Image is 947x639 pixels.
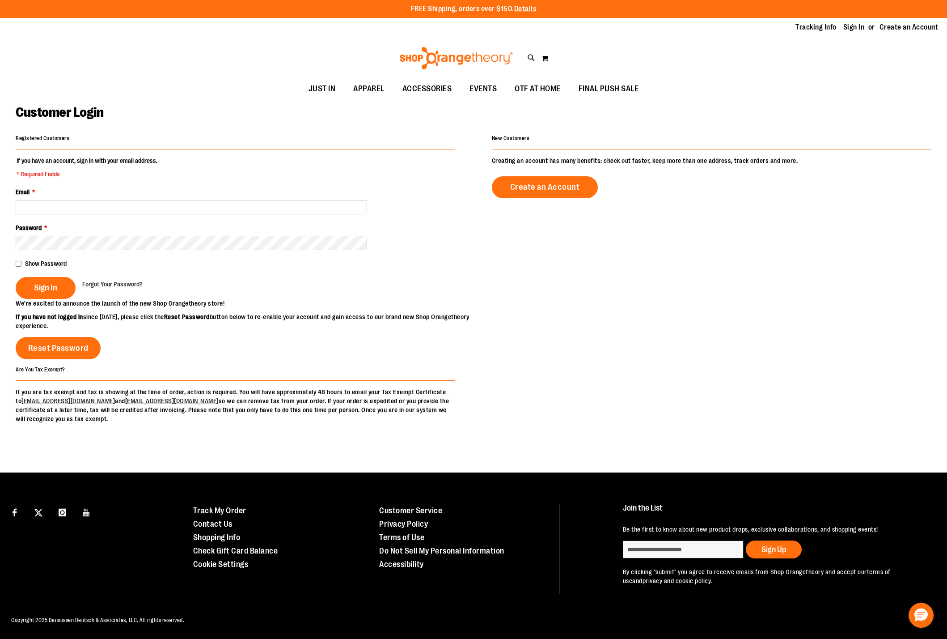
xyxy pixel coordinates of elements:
p: Creating an account has many benefits: check out faster, keep more than one address, track orders... [492,156,931,165]
a: Tracking Info [795,22,837,32]
a: Accessibility [379,560,424,569]
a: Terms of Use [379,533,424,542]
a: OTF AT HOME [506,79,570,99]
a: Customer Service [379,506,442,515]
a: JUST IN [300,79,345,99]
p: If you are tax exempt and tax is showing at the time of order, action is required. You will have ... [16,388,455,423]
strong: New Customers [492,135,530,141]
span: Email [16,188,30,196]
a: Visit our Instagram page [55,504,70,520]
p: FREE Shipping, orders over $150. [411,4,537,14]
span: ACCESSORIES [402,79,452,99]
button: Sign Up [746,541,802,558]
span: Sign Up [761,545,786,554]
p: We’re excited to announce the launch of the new Shop Orangetheory store! [16,299,473,308]
span: APPAREL [353,79,385,99]
span: Customer Login [16,105,103,120]
a: Create an Account [879,22,939,32]
span: Password [16,224,42,231]
span: JUST IN [309,79,336,99]
span: Show Password [25,260,67,267]
a: [EMAIL_ADDRESS][DOMAIN_NAME] [125,397,219,405]
span: Sign In [34,283,57,293]
a: Forgot Your Password? [82,280,143,289]
span: * Required Fields [17,170,157,179]
a: Visit our Youtube page [79,504,94,520]
a: Do Not Sell My Personal Information [379,546,504,555]
a: Cookie Settings [193,560,249,569]
a: Details [514,5,537,13]
a: privacy and cookie policy. [643,577,712,584]
span: Create an Account [510,182,580,192]
a: EVENTS [461,79,506,99]
img: Shop Orangetheory [398,47,514,69]
a: Shopping Info [193,533,241,542]
span: OTF AT HOME [515,79,561,99]
a: Contact Us [193,520,233,528]
a: APPAREL [344,79,393,99]
a: FINAL PUSH SALE [570,79,648,99]
p: since [DATE], please click the button below to re-enable your account and gain access to our bran... [16,312,473,330]
h4: Join the List [623,504,925,520]
span: Reset Password [28,343,89,353]
a: Track My Order [193,506,246,515]
a: Create an Account [492,176,598,198]
a: [EMAIL_ADDRESS][DOMAIN_NAME] [21,397,115,405]
p: By clicking "submit" you agree to receive emails from Shop Orangetheory and accept our and [623,567,925,585]
a: Reset Password [16,337,101,359]
span: EVENTS [469,79,497,99]
a: Sign In [843,22,865,32]
p: Be the first to know about new product drops, exclusive collaborations, and shopping events! [623,525,925,534]
legend: If you have an account, sign in with your email address. [16,156,158,179]
strong: Reset Password [164,313,210,320]
span: Copyright 2025 Bensussen Deutsch & Associates, LLC. All rights reserved. [11,617,184,623]
button: Sign In [16,277,76,299]
a: Visit our Facebook page [7,504,22,520]
input: enter email [623,541,744,558]
a: ACCESSORIES [393,79,461,99]
img: Twitter [34,509,42,517]
a: Privacy Policy [379,520,428,528]
strong: If you have not logged in [16,313,83,320]
strong: Registered Customers [16,135,69,141]
a: Check Gift Card Balance [193,546,278,555]
strong: Are You Tax Exempt? [16,366,65,373]
span: Forgot Your Password? [82,281,143,288]
a: Visit our X page [31,504,47,520]
button: Hello, have a question? Let’s chat. [909,603,934,628]
span: FINAL PUSH SALE [579,79,639,99]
